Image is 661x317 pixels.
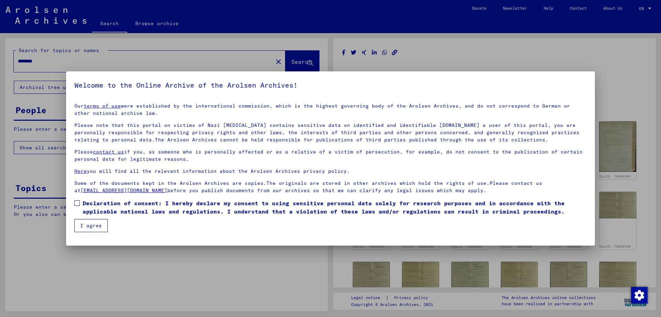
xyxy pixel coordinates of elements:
[81,187,167,194] a: [EMAIL_ADDRESS][DOMAIN_NAME]
[83,199,587,216] span: Declaration of consent: I hereby declare my consent to using sensitive personal data solely for r...
[84,103,121,109] a: terms of use
[74,102,587,117] p: Our were established by the international commission, which is the highest governing body of the ...
[74,219,108,232] button: I agree
[74,168,87,174] a: Here
[74,122,587,143] p: Please note that this portal on victims of Nazi [MEDICAL_DATA] contains sensitive data on identif...
[74,80,587,91] h5: Welcome to the Online Archive of the Arolsen Archives!
[93,149,124,155] a: contact us
[74,148,587,163] p: Please if you, as someone who is personally affected or as a relative of a victim of persecution,...
[74,180,587,194] p: Some of the documents kept in the Arolsen Archives are copies.The originals are stored in other a...
[631,287,648,304] img: Change consent
[74,168,587,175] p: you will find all the relevant information about the Arolsen Archives privacy policy.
